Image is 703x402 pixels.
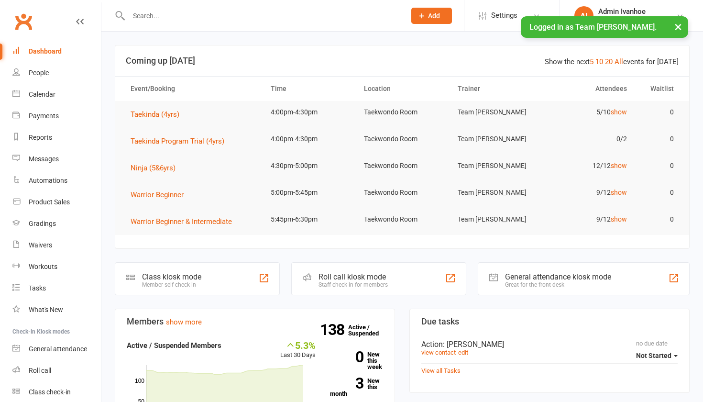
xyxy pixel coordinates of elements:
h3: Members [127,317,383,326]
a: show [611,215,627,223]
span: Warrior Beginner & Intermediate [131,217,232,226]
td: Taekwondo Room [355,181,449,204]
span: Taekinda (4yrs) [131,110,179,119]
div: Payments [29,112,59,120]
button: × [670,16,687,37]
button: Add [411,8,452,24]
a: Dashboard [12,41,101,62]
a: Tasks [12,278,101,299]
td: 5/10 [542,101,636,123]
td: 4:30pm-5:00pm [262,155,355,177]
span: Taekinda Program Trial (4yrs) [131,137,224,145]
a: Messages [12,148,101,170]
a: 3New this month [330,378,384,397]
div: General attendance [29,345,87,353]
button: Warrior Beginner & Intermediate [131,216,239,227]
td: 4:00pm-4:30pm [262,128,355,150]
a: Automations [12,170,101,191]
div: Gradings [29,220,56,227]
a: show [611,189,627,196]
td: 5:45pm-6:30pm [262,208,355,231]
div: General attendance kiosk mode [505,272,611,281]
td: 9/12 [542,208,636,231]
span: Ninja (5&6yrs) [131,164,176,172]
td: 0 [636,128,682,150]
strong: 0 [330,350,363,364]
th: Time [262,77,355,101]
div: Workouts [29,263,57,270]
td: 9/12 [542,181,636,204]
td: Taekwondo Room [355,128,449,150]
td: Team [PERSON_NAME] [449,101,542,123]
span: Settings [491,5,517,26]
div: Show the next events for [DATE] [545,56,679,67]
a: show [611,162,627,169]
a: Calendar [12,84,101,105]
a: Gradings [12,213,101,234]
div: 5.3% [280,340,316,350]
button: Taekinda (4yrs) [131,109,186,120]
span: Warrior Beginner [131,190,184,199]
a: 138Active / Suspended [348,317,390,344]
div: Automations [29,177,67,184]
div: Class check-in [29,388,71,396]
th: Waitlist [636,77,682,101]
div: Roll call [29,367,51,374]
th: Event/Booking [122,77,262,101]
td: Team [PERSON_NAME] [449,181,542,204]
div: Staff check-in for members [319,281,388,288]
div: Messages [29,155,59,163]
div: AI [574,6,593,25]
div: Product Sales [29,198,70,206]
a: Waivers [12,234,101,256]
div: People [29,69,49,77]
a: show [611,108,627,116]
a: What's New [12,299,101,321]
div: Last 30 Days [280,340,316,360]
th: Attendees [542,77,636,101]
td: Taekwondo Room [355,155,449,177]
div: Great for the front desk [505,281,611,288]
td: 5:00pm-5:45pm [262,181,355,204]
td: 0 [636,155,682,177]
th: Location [355,77,449,101]
a: Reports [12,127,101,148]
td: Taekwondo Room [355,208,449,231]
div: Team [PERSON_NAME] [598,16,667,24]
a: Workouts [12,256,101,278]
td: Taekwondo Room [355,101,449,123]
td: 0 [636,181,682,204]
span: : [PERSON_NAME] [443,340,504,349]
button: Not Started [636,347,678,364]
div: Dashboard [29,47,62,55]
a: Payments [12,105,101,127]
a: 20 [605,57,613,66]
button: Warrior Beginner [131,189,190,201]
td: 4:00pm-4:30pm [262,101,355,123]
td: Team [PERSON_NAME] [449,128,542,150]
input: Search... [126,9,399,22]
span: Logged in as Team [PERSON_NAME]. [529,22,657,32]
td: 0/2 [542,128,636,150]
div: Class kiosk mode [142,272,201,281]
strong: 3 [330,376,363,391]
a: 5 [590,57,593,66]
td: 0 [636,101,682,123]
a: People [12,62,101,84]
div: Tasks [29,284,46,292]
a: View all Tasks [421,367,461,374]
div: What's New [29,306,63,313]
strong: 138 [320,323,348,337]
button: Taekinda Program Trial (4yrs) [131,135,231,147]
strong: Active / Suspended Members [127,341,221,350]
div: Reports [29,134,52,141]
a: Roll call [12,360,101,381]
div: Calendar [29,90,55,98]
h3: Coming up [DATE] [126,56,679,66]
td: 12/12 [542,155,636,177]
div: Admin Ivanhoe [598,7,667,16]
div: Waivers [29,241,52,249]
a: Clubworx [11,10,35,33]
a: General attendance kiosk mode [12,338,101,360]
button: Ninja (5&6yrs) [131,162,182,174]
